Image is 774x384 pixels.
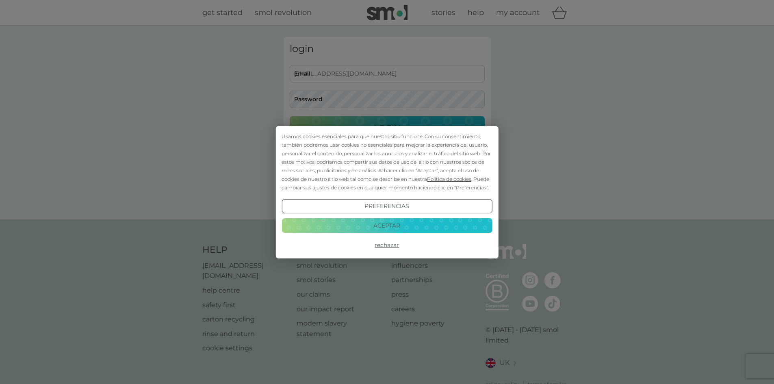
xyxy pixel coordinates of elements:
[456,184,486,191] span: Preferencias
[282,132,492,192] div: Usamos cookies esenciales para que nuestro sitio funcione. Con su consentimiento, también podremo...
[282,238,492,252] button: Rechazar
[275,126,498,258] div: Cookie Consent Prompt
[427,176,471,182] span: Política de cookies
[282,199,492,214] button: Preferencias
[282,218,492,233] button: Aceptar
